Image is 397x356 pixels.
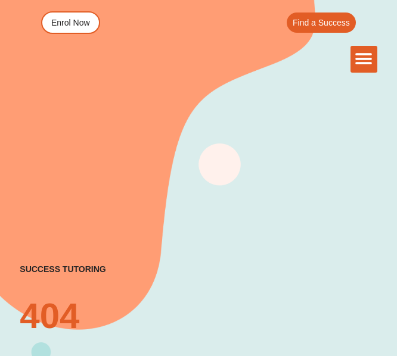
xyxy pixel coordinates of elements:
h2: success tutoring [20,264,106,274]
div: Menu Toggle [351,46,377,73]
h2: 404 [20,292,79,340]
span: Find a Success [293,18,350,27]
span: Enrol Now [51,18,90,27]
a: Enrol Now [41,11,100,34]
a: Find a Success [287,13,356,33]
